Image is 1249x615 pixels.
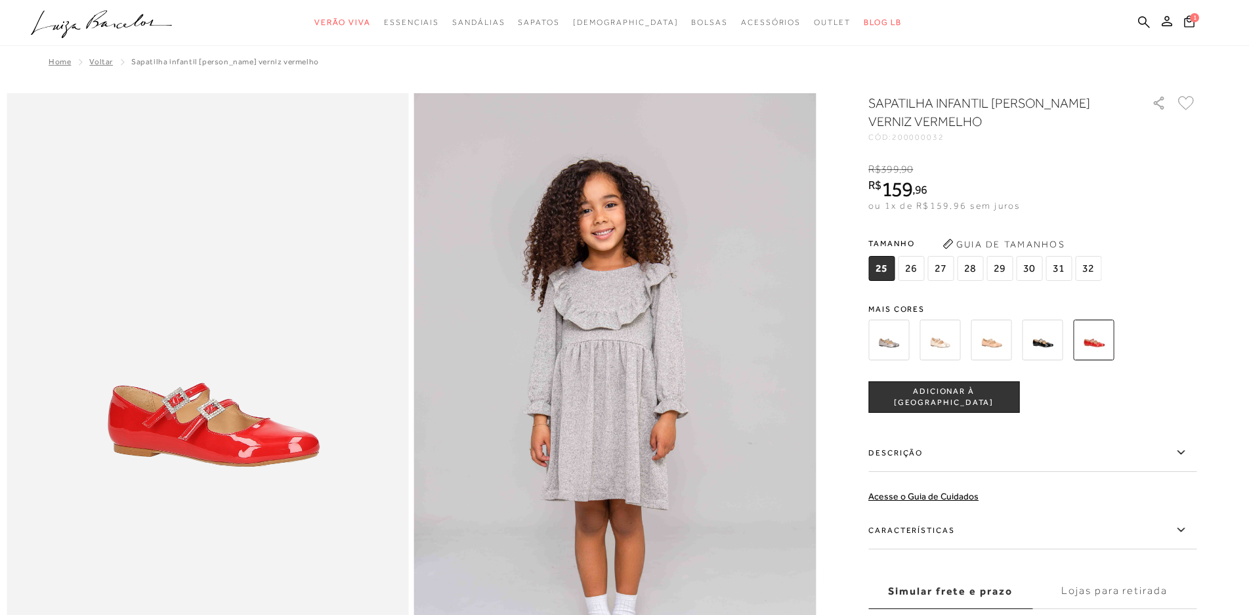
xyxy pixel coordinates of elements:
div: CÓD: [868,133,1131,141]
a: Home [49,57,71,66]
span: 30 [1016,256,1042,281]
span: 96 [915,182,927,196]
i: , [912,184,927,196]
a: categoryNavScreenReaderText [741,11,801,35]
span: 200000032 [892,133,944,142]
a: noSubCategoriesText [573,11,679,35]
a: Acesse o Guia de Cuidados [868,491,979,501]
span: Mais cores [868,305,1196,313]
span: Acessórios [741,18,801,27]
img: SAPATILHA INFANTIL EM METALIZADO CHUMBO COM FIVELA DE CRISTAL [868,320,909,360]
span: BLOG LB [864,18,902,27]
button: 1 [1180,14,1198,32]
span: 1 [1190,13,1199,22]
span: 399 [881,163,899,175]
span: 32 [1075,256,1101,281]
span: Verão Viva [314,18,371,27]
span: SAPATILHA INFANTIL [PERSON_NAME] VERNIZ VERMELHO [131,57,319,66]
button: Guia de Tamanhos [938,234,1069,255]
span: Bolsas [691,18,728,27]
img: SAPATILHA INFANTIL MARY JANE VERNIZ BLUSH [971,320,1011,360]
i: R$ [868,179,881,191]
h1: SAPATILHA INFANTIL [PERSON_NAME] VERNIZ VERMELHO [868,94,1114,131]
img: SAPATILHA INFANTIL MARY JANE VERNIZ VERMELHO [1073,320,1114,360]
span: Outlet [814,18,851,27]
img: SAPATILHA INFANTIL MARY JANE VERNIZ PRETA [1022,320,1063,360]
span: 90 [901,163,913,175]
span: Essenciais [384,18,439,27]
img: SAPATILHA INFANTIL EM METALIZADO OURO COM FIVELA DE CRISTAL [920,320,960,360]
span: Tamanho [868,234,1105,253]
i: R$ [868,163,881,175]
span: 31 [1046,256,1072,281]
a: categoryNavScreenReaderText [814,11,851,35]
span: ou 1x de R$159,96 sem juros [868,200,1020,211]
span: Sapatos [518,18,559,27]
button: ADICIONAR À [GEOGRAPHIC_DATA] [868,381,1019,413]
span: 29 [986,256,1013,281]
a: categoryNavScreenReaderText [314,11,371,35]
label: Características [868,511,1196,549]
a: categoryNavScreenReaderText [384,11,439,35]
a: BLOG LB [864,11,902,35]
label: Lojas para retirada [1032,574,1196,609]
span: 159 [881,177,912,201]
span: ADICIONAR À [GEOGRAPHIC_DATA] [869,386,1019,409]
label: Descrição [868,434,1196,472]
span: 27 [927,256,954,281]
span: [DEMOGRAPHIC_DATA] [573,18,679,27]
a: categoryNavScreenReaderText [518,11,559,35]
a: categoryNavScreenReaderText [691,11,728,35]
i: , [899,163,914,175]
span: 26 [898,256,924,281]
label: Simular frete e prazo [868,574,1032,609]
a: Voltar [89,57,113,66]
span: 28 [957,256,983,281]
a: categoryNavScreenReaderText [452,11,505,35]
span: 25 [868,256,895,281]
span: Sandálias [452,18,505,27]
